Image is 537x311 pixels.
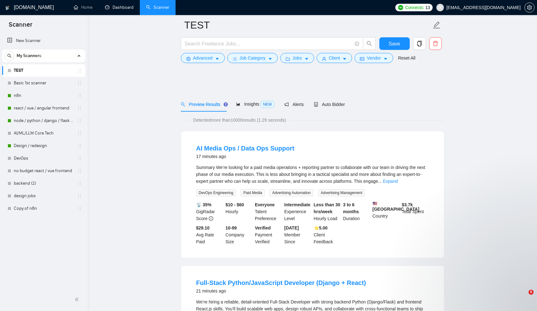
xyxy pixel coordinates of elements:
[425,4,430,11] span: 13
[105,5,134,10] a: dashboardDashboard
[196,202,212,207] b: 📡 35%
[196,225,210,230] b: $29.10
[14,114,73,127] a: node / python / django / flask / ruby / backend
[286,56,290,61] span: folder
[240,55,266,61] span: Job Category
[402,202,413,207] b: $ 3.7k
[254,224,283,245] div: Payment Verified
[429,37,442,50] button: delete
[284,225,299,230] b: [DATE]
[77,68,82,73] span: holder
[405,4,424,11] span: Connects:
[270,189,313,196] span: Advertising Automation
[401,201,430,222] div: Total Spent
[284,102,289,107] span: notification
[77,118,82,123] span: holder
[193,55,213,61] span: Advanced
[241,189,265,196] span: Paid Media
[224,201,254,222] div: Hourly
[77,143,82,148] span: holder
[280,53,314,63] button: folderJobscaret-down
[181,102,185,107] span: search
[224,224,254,245] div: Company Size
[383,179,397,184] a: Expand
[284,202,310,207] b: Intermediate
[223,102,229,107] div: Tooltip anchor
[233,56,237,61] span: bars
[77,181,82,186] span: holder
[17,50,41,62] span: My Scanners
[14,64,73,77] a: TEST
[5,54,14,58] span: search
[7,34,80,47] a: New Scanner
[389,40,400,48] span: Save
[77,206,82,211] span: holder
[313,224,342,245] div: Client Feedback
[363,41,375,46] span: search
[378,179,382,184] span: ...
[209,216,213,221] span: info-circle
[225,202,244,207] b: $10 - $60
[433,21,441,29] span: edit
[343,202,359,214] b: 3 to 6 months
[77,106,82,111] span: holder
[14,202,73,215] a: Copy of n8n
[524,5,534,10] a: setting
[255,225,271,230] b: Verified
[181,102,226,107] span: Preview Results
[146,5,169,10] a: searchScanner
[516,290,531,305] iframe: Intercom live chat
[429,41,441,46] span: delete
[196,287,366,295] div: 21 minutes ago
[75,296,81,303] span: double-left
[5,3,10,13] img: logo
[317,53,352,63] button: userClientcaret-down
[184,17,431,33] input: Scanner name...
[318,189,365,196] span: Advertising Management
[283,201,313,222] div: Experience Level
[398,55,415,61] a: Reset All
[261,101,274,108] span: NEW
[314,225,328,230] b: ⭐️ 5.00
[196,189,236,196] span: DevOps Engineering
[329,55,340,61] span: Client
[77,168,82,173] span: holder
[529,290,534,295] span: 5
[413,41,425,46] span: copy
[355,42,359,46] span: info-circle
[189,117,290,124] span: Detected more than 10000 results (1.29 seconds)
[14,190,73,202] a: design jobs
[181,53,225,63] button: settingAdvancedcaret-down
[77,81,82,86] span: holder
[314,102,345,107] span: Auto Bidder
[314,102,318,107] span: robot
[292,55,302,61] span: Jobs
[196,145,294,152] a: AI Media Ops / Data Ops Support
[342,56,347,61] span: caret-down
[383,56,388,61] span: caret-down
[283,224,313,245] div: Member Since
[236,102,274,107] span: Insights
[371,201,401,222] div: Country
[227,53,278,63] button: barsJob Categorycaret-down
[14,89,73,102] a: n8n
[268,56,272,61] span: caret-down
[304,56,309,61] span: caret-down
[255,202,275,207] b: Everyone
[14,127,73,140] a: AI/ML/LLM Core Tech
[225,225,237,230] b: 10-99
[379,37,410,50] button: Save
[196,164,429,185] div: Summary We’re looking for a paid media operations + reporting partner to collaborate with our tea...
[196,165,425,184] span: Summary We’re looking for a paid media operations + reporting partner to collaborate with our tea...
[14,165,73,177] a: no budget react / vue frontend
[438,5,442,10] span: user
[196,279,366,286] a: Full-Stack Python/JavaScript Developer (Django + React)
[373,201,377,206] img: 🇺🇸
[14,140,73,152] a: Design / redesign
[77,131,82,136] span: holder
[77,156,82,161] span: holder
[314,202,340,214] b: Less than 30 hrs/week
[413,37,426,50] button: copy
[74,5,92,10] a: homeHome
